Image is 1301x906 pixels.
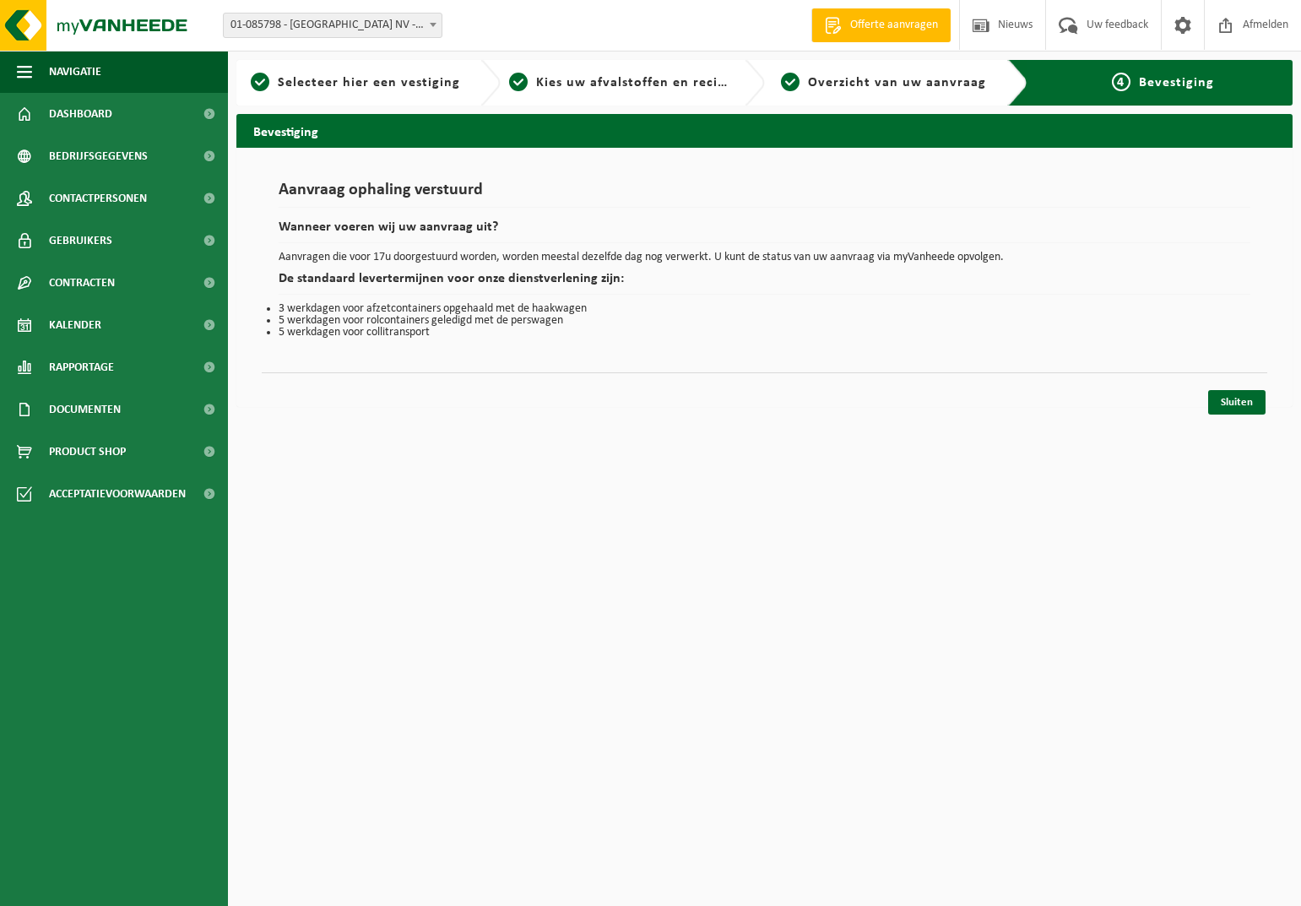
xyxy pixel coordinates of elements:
[279,272,1250,295] h2: De standaard levertermijnen voor onze dienstverlening zijn:
[245,73,467,93] a: 1Selecteer hier een vestiging
[279,252,1250,263] p: Aanvragen die voor 17u doorgestuurd worden, worden meestal dezelfde dag nog verwerkt. U kunt de s...
[536,76,768,90] span: Kies uw afvalstoffen en recipiënten
[49,388,121,431] span: Documenten
[224,14,442,37] span: 01-085798 - DB CENTER NV - BEERNEM
[251,73,269,91] span: 1
[223,13,442,38] span: 01-085798 - DB CENTER NV - BEERNEM
[49,262,115,304] span: Contracten
[49,346,114,388] span: Rapportage
[509,73,528,91] span: 2
[773,73,995,93] a: 3Overzicht van uw aanvraag
[1139,76,1214,90] span: Bevestiging
[49,431,126,473] span: Product Shop
[279,315,1250,327] li: 5 werkdagen voor rolcontainers geledigd met de perswagen
[49,473,186,515] span: Acceptatievoorwaarden
[279,220,1250,243] h2: Wanneer voeren wij uw aanvraag uit?
[509,73,731,93] a: 2Kies uw afvalstoffen en recipiënten
[49,51,101,93] span: Navigatie
[811,8,951,42] a: Offerte aanvragen
[278,76,460,90] span: Selecteer hier een vestiging
[49,135,148,177] span: Bedrijfsgegevens
[279,182,1250,208] h1: Aanvraag ophaling verstuurd
[236,114,1293,147] h2: Bevestiging
[808,76,986,90] span: Overzicht van uw aanvraag
[49,220,112,262] span: Gebruikers
[49,177,147,220] span: Contactpersonen
[1112,73,1130,91] span: 4
[279,303,1250,315] li: 3 werkdagen voor afzetcontainers opgehaald met de haakwagen
[279,327,1250,339] li: 5 werkdagen voor collitransport
[846,17,942,34] span: Offerte aanvragen
[1208,390,1266,415] a: Sluiten
[781,73,800,91] span: 3
[49,304,101,346] span: Kalender
[49,93,112,135] span: Dashboard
